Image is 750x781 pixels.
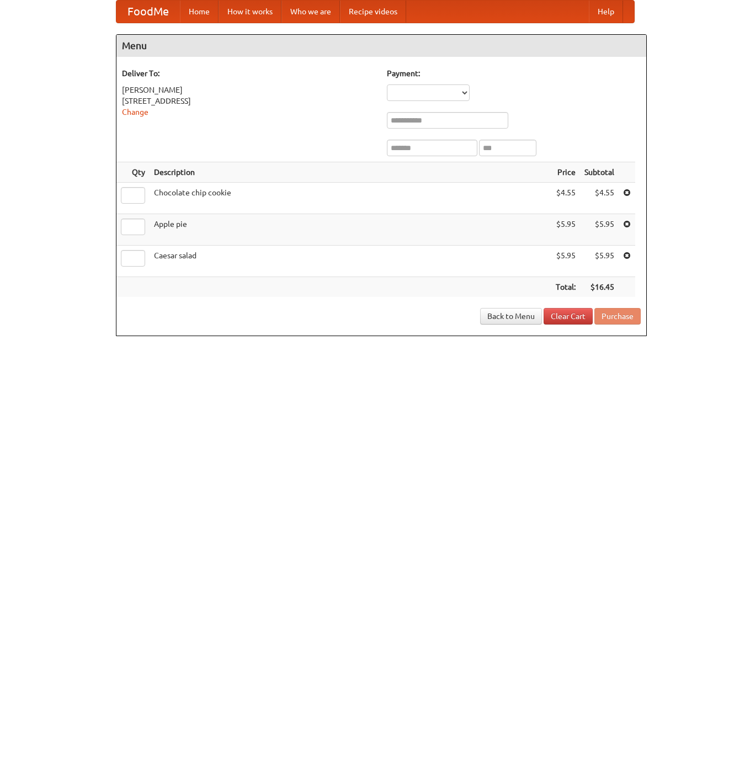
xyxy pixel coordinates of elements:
[116,35,646,57] h4: Menu
[580,183,619,214] td: $4.55
[551,183,580,214] td: $4.55
[122,108,148,116] a: Change
[150,246,551,277] td: Caesar salad
[580,277,619,297] th: $16.45
[544,308,593,325] a: Clear Cart
[580,214,619,246] td: $5.95
[480,308,542,325] a: Back to Menu
[594,308,641,325] button: Purchase
[122,95,376,107] div: [STREET_ADDRESS]
[150,162,551,183] th: Description
[551,214,580,246] td: $5.95
[340,1,406,23] a: Recipe videos
[580,162,619,183] th: Subtotal
[122,84,376,95] div: [PERSON_NAME]
[281,1,340,23] a: Who we are
[551,246,580,277] td: $5.95
[150,214,551,246] td: Apple pie
[387,68,641,79] h5: Payment:
[150,183,551,214] td: Chocolate chip cookie
[116,162,150,183] th: Qty
[551,162,580,183] th: Price
[122,68,376,79] h5: Deliver To:
[580,246,619,277] td: $5.95
[219,1,281,23] a: How it works
[589,1,623,23] a: Help
[551,277,580,297] th: Total:
[116,1,180,23] a: FoodMe
[180,1,219,23] a: Home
